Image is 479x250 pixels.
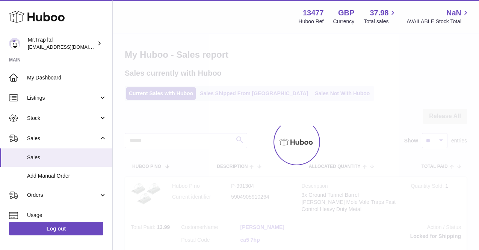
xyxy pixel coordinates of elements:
[299,18,324,25] div: Huboo Ref
[9,38,20,49] img: office@grabacz.eu
[27,154,107,161] span: Sales
[446,8,461,18] span: NaN
[333,18,355,25] div: Currency
[406,8,470,25] a: NaN AVAILABLE Stock Total
[9,222,103,235] a: Log out
[364,18,397,25] span: Total sales
[27,115,99,122] span: Stock
[27,172,107,180] span: Add Manual Order
[27,94,99,102] span: Listings
[27,135,99,142] span: Sales
[338,8,354,18] strong: GBP
[303,8,324,18] strong: 13477
[28,44,110,50] span: [EMAIL_ADDRESS][DOMAIN_NAME]
[364,8,397,25] a: 37.98 Total sales
[370,8,388,18] span: 37.98
[27,192,99,199] span: Orders
[28,36,95,51] div: Mr.Trap ltd
[406,18,470,25] span: AVAILABLE Stock Total
[27,74,107,81] span: My Dashboard
[27,212,107,219] span: Usage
